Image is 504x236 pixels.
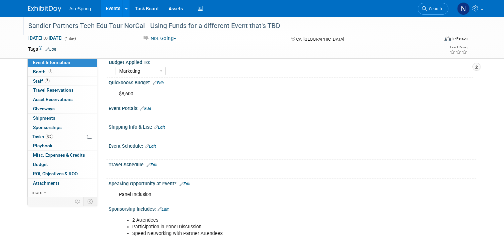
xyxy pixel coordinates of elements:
[33,69,54,74] span: Booth
[33,97,73,102] span: Asset Reservations
[33,60,70,65] span: Event Information
[33,125,62,130] span: Sponsorships
[28,169,97,178] a: ROI, Objectives & ROO
[449,46,467,49] div: Event Rating
[457,2,470,15] img: Natalie Pyron
[114,188,405,201] div: Panel Inclusion
[72,197,84,206] td: Personalize Event Tab Strip
[28,104,97,113] a: Giveaways
[42,35,49,41] span: to
[47,69,54,74] span: Booth not reserved yet
[153,81,164,85] a: Edit
[33,78,50,84] span: Staff
[28,77,97,86] a: Staff2
[26,20,430,32] div: Sandler Partners Tech Edu Tour NorCal - Using Funds for a different Event that's TBD
[452,36,468,41] div: In-Person
[28,151,97,160] a: Misc. Expenses & Credits
[109,179,476,187] div: Speaking Opportunity at Event?:
[147,163,158,167] a: Edit
[33,171,78,176] span: ROI, Objectives & ROO
[28,46,56,52] td: Tags
[140,106,151,111] a: Edit
[154,125,165,130] a: Edit
[180,182,191,186] a: Edit
[33,87,74,93] span: Travel Reservations
[403,35,468,45] div: Event Format
[33,162,48,167] span: Budget
[158,207,169,212] a: Edit
[33,143,52,148] span: Playbook
[45,47,56,52] a: Edit
[28,160,97,169] a: Budget
[28,132,97,141] a: Tasks0%
[418,3,448,15] a: Search
[145,144,156,149] a: Edit
[28,179,97,188] a: Attachments
[45,78,50,83] span: 2
[33,180,60,186] span: Attachments
[28,95,97,104] a: Asset Reservations
[28,123,97,132] a: Sponsorships
[28,67,97,76] a: Booth
[46,134,53,139] span: 0%
[132,224,401,230] li: Participation in Panel Discussion
[28,114,97,123] a: Shipments
[109,141,476,150] div: Event Schedule:
[28,35,63,41] span: [DATE] [DATE]
[444,36,451,41] img: Format-Inperson.png
[28,86,97,95] a: Travel Reservations
[109,57,473,66] div: Budget Applied To:
[33,115,55,121] span: Shipments
[69,6,91,11] span: AireSpring
[109,204,476,213] div: Sponsorship Includes:
[33,106,55,111] span: Giveaways
[109,122,476,131] div: Shipping Info & List:
[109,103,476,112] div: Event Portals:
[28,188,97,197] a: more
[84,197,97,206] td: Toggle Event Tabs
[114,87,405,101] div: $8,600
[28,58,97,67] a: Event Information
[427,6,442,11] span: Search
[28,6,61,12] img: ExhibitDay
[109,78,476,86] div: Quickbooks Budget:
[132,217,401,224] li: 2 Attendees
[33,152,85,158] span: Misc. Expenses & Credits
[64,36,76,41] span: (1 day)
[32,190,42,195] span: more
[109,160,476,168] div: Travel Schedule:
[32,134,53,139] span: Tasks
[296,37,344,42] span: CA, [GEOGRAPHIC_DATA]
[141,35,179,42] button: Not Going
[28,141,97,150] a: Playbook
